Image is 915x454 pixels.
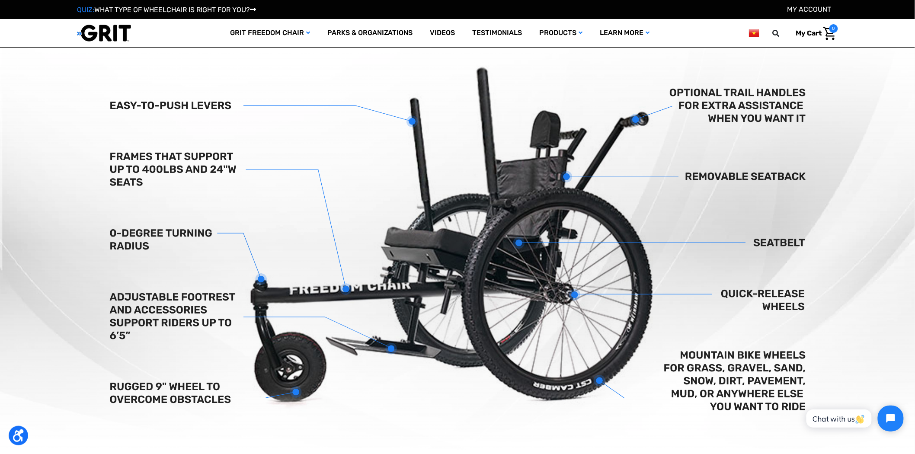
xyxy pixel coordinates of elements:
iframe: Tidio Chat [797,398,911,439]
a: Learn More [592,19,659,47]
a: Products [531,19,592,47]
a: Videos [422,19,464,47]
a: Testimonials [464,19,531,47]
a: QUIZ:WHAT TYPE OF WHEELCHAIR IS RIGHT FOR YOU? [77,6,256,14]
a: Account [787,5,832,13]
a: Cart with 0 items [790,24,838,42]
input: Search [777,24,790,42]
span: My Cart [796,29,822,37]
img: GRIT All-Terrain Wheelchair and Mobility Equipment [77,24,131,42]
a: GRIT Freedom Chair [221,19,319,47]
span: 0 [829,24,838,33]
span: Phone Number [145,35,192,44]
img: Cart [823,27,836,40]
a: Parks & Organizations [319,19,422,47]
img: vn.png [749,28,759,38]
span: QUIZ: [77,6,94,14]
